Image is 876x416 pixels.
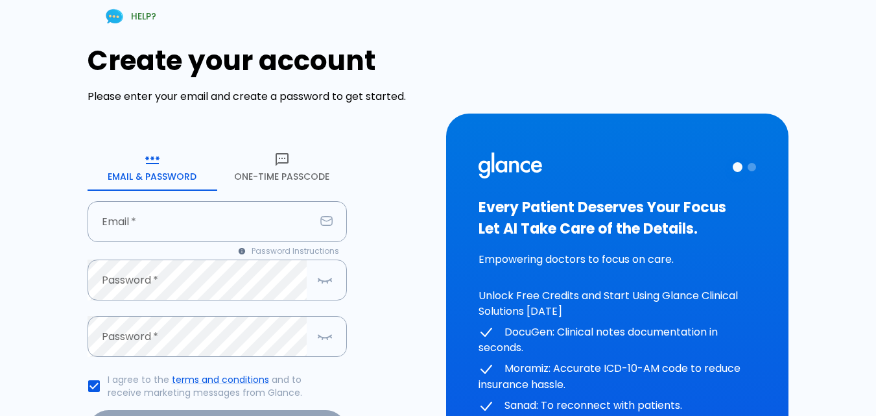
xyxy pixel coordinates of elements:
[479,197,757,239] h3: Every Patient Deserves Your Focus Let AI Take Care of the Details.
[88,45,431,77] h1: Create your account
[172,373,269,386] a: terms and conditions
[88,89,431,104] p: Please enter your email and create a password to get started.
[103,5,126,28] img: Chat Support
[231,242,347,260] button: Password Instructions
[479,398,757,414] p: Sanad: To reconnect with patients.
[108,373,337,399] p: I agree to the and to receive marketing messages from Glance.
[479,288,757,319] p: Unlock Free Credits and Start Using Glance Clinical Solutions [DATE]
[217,144,347,191] button: One-Time Passcode
[252,245,339,258] span: Password Instructions
[479,361,757,393] p: Moramiz: Accurate ICD-10-AM code to reduce insurance hassle.
[88,144,217,191] button: Email & Password
[479,252,757,267] p: Empowering doctors to focus on care.
[88,201,315,242] input: your.email@example.com
[479,324,757,356] p: DocuGen: Clinical notes documentation in seconds.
